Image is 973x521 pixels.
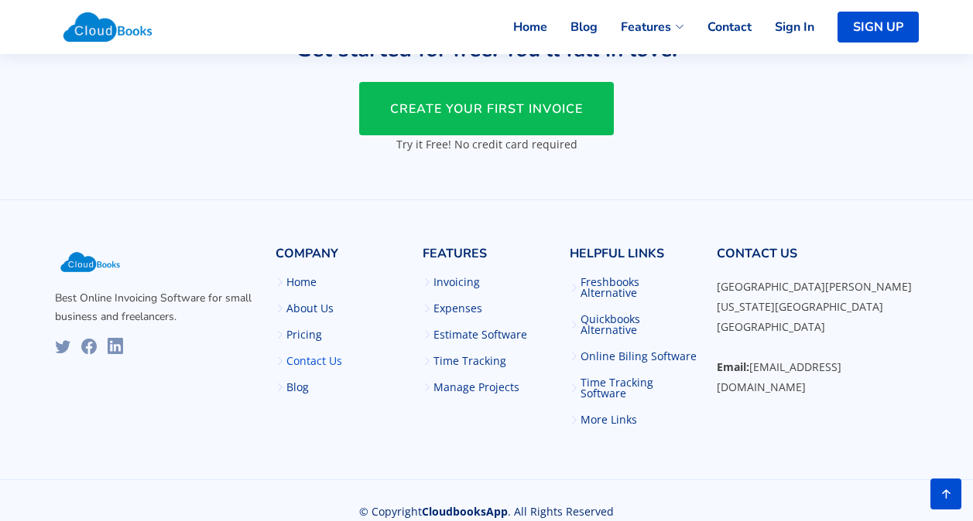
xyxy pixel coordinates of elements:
[433,382,519,393] a: Manage Projects
[490,10,547,44] a: Home
[581,314,698,335] a: Quickbooks Alternative
[717,247,919,271] h4: Contact Us
[598,10,684,44] a: Features
[717,359,749,374] strong: Email:
[433,356,506,366] a: Time Tracking
[621,18,671,36] span: Features
[838,12,919,43] a: SIGN UP
[684,10,752,44] a: Contact
[276,247,404,271] h4: Company
[55,480,919,519] div: © Copyright . All Rights Reserved
[193,39,781,60] h3: Get started for free! You'll fall in love!
[423,247,551,271] h4: Features
[55,289,257,326] p: Best Online Invoicing Software for small business and freelancers.
[286,329,322,340] a: Pricing
[433,277,480,288] a: Invoicing
[390,100,583,117] span: CREATE YOUR FIRST INVOICE
[433,329,527,340] a: Estimate Software
[55,4,161,50] img: Cloudbooks Logo
[286,356,342,366] a: Contact Us
[359,82,614,135] a: CREATE YOUR FIRST INVOICE
[193,136,781,152] p: Try it Free! No credit card required
[55,247,125,278] img: Cloudbooks Logo
[570,247,698,271] h4: Helpful Links
[581,377,698,399] a: Time Tracking Software
[286,382,309,393] a: Blog
[717,277,919,397] p: [GEOGRAPHIC_DATA][PERSON_NAME] [US_STATE][GEOGRAPHIC_DATA] [GEOGRAPHIC_DATA] [EMAIL_ADDRESS][DOMA...
[286,303,334,314] a: About Us
[581,351,697,362] a: Online Biling Software
[547,10,598,44] a: Blog
[433,303,482,314] a: Expenses
[286,277,317,288] a: Home
[581,414,637,425] a: More Links
[422,504,508,519] span: CloudbooksApp
[752,10,814,44] a: Sign In
[581,277,698,298] a: Freshbooks Alternative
